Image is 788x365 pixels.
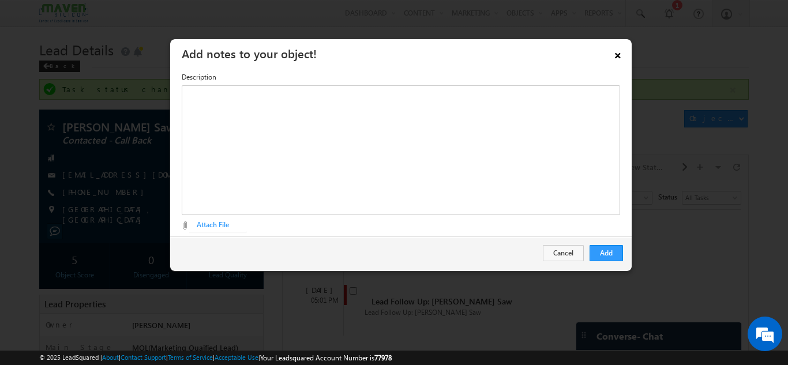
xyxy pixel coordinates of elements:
a: Terms of Service [168,353,213,361]
a: Contact Support [121,353,166,361]
span: Your Leadsquared Account Number is [260,353,392,362]
button: Cancel [543,245,584,261]
label: Description [182,72,620,82]
a: × [608,43,628,63]
span: 77978 [374,353,392,362]
div: Rich Text Editor, Description-inline-editor-div [182,85,620,215]
div: Minimize live chat window [189,6,217,33]
a: About [102,353,119,361]
h3: Add notes to your object! [182,43,628,63]
em: Start Chat [157,283,209,299]
button: Add [590,245,623,261]
textarea: Type your message and hit 'Enter' [15,107,211,273]
div: Chat with us now [60,61,194,76]
span: © 2025 LeadSquared | | | | | [39,352,392,363]
img: d_60004797649_company_0_60004797649 [20,61,48,76]
a: Acceptable Use [215,353,258,361]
